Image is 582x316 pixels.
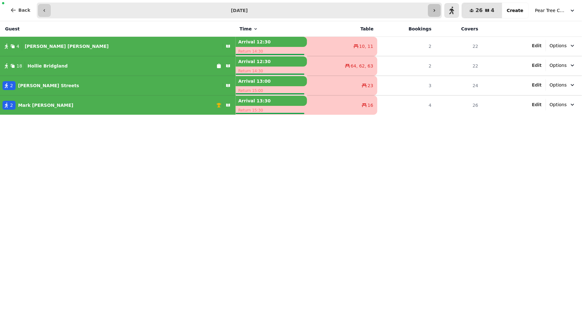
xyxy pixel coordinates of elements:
p: [PERSON_NAME] [PERSON_NAME] [25,43,109,49]
td: 22 [435,37,482,56]
button: Options [546,99,579,110]
span: 2 [10,82,13,89]
button: Edit [532,82,542,88]
p: Return 15:00 [236,86,307,95]
span: Options [550,82,567,88]
span: 26 [476,8,483,13]
td: 2 [377,37,435,56]
span: Edit [532,63,542,68]
button: Edit [532,62,542,68]
span: 2 [10,102,13,108]
span: 4 [491,8,495,13]
button: Options [546,79,579,91]
td: 26 [435,95,482,115]
span: Create [507,8,523,13]
span: Time [240,26,252,32]
button: Create [502,3,528,18]
td: 22 [435,56,482,76]
td: 4 [377,95,435,115]
span: 10, 11 [359,43,374,49]
button: Options [546,40,579,51]
p: Arrival 13:30 [236,96,307,106]
span: 23 [368,82,373,89]
p: Return 14:30 [236,67,307,75]
p: Arrival 12:30 [236,37,307,47]
button: Options [546,60,579,71]
th: Covers [435,21,482,37]
span: Edit [532,43,542,48]
span: Options [550,101,567,108]
p: [PERSON_NAME] Streets [18,82,79,89]
th: Bookings [377,21,435,37]
td: 2 [377,56,435,76]
span: Edit [532,83,542,87]
button: Edit [532,101,542,108]
p: Return 15:30 [236,106,307,115]
p: Return 14:30 [236,47,307,56]
td: 24 [435,76,482,95]
p: Arrival 12:30 [236,56,307,67]
td: 3 [377,76,435,95]
p: Hollie Bridgland [28,63,68,69]
span: 64, 62, 63 [351,63,373,69]
span: Back [18,8,30,12]
p: Mark [PERSON_NAME] [18,102,74,108]
span: 16 [368,102,373,108]
th: Table [307,21,378,37]
button: 264 [462,3,502,18]
span: Options [550,42,567,49]
button: Time [240,26,258,32]
p: Arrival 13:00 [236,76,307,86]
span: Options [550,62,567,68]
button: Edit [532,42,542,49]
span: 4 [16,43,19,49]
span: 18 [16,63,22,69]
span: Pear Tree Cafe ([GEOGRAPHIC_DATA]) [535,7,567,14]
span: Edit [532,102,542,107]
button: Pear Tree Cafe ([GEOGRAPHIC_DATA]) [531,5,579,16]
button: Back [5,3,35,18]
